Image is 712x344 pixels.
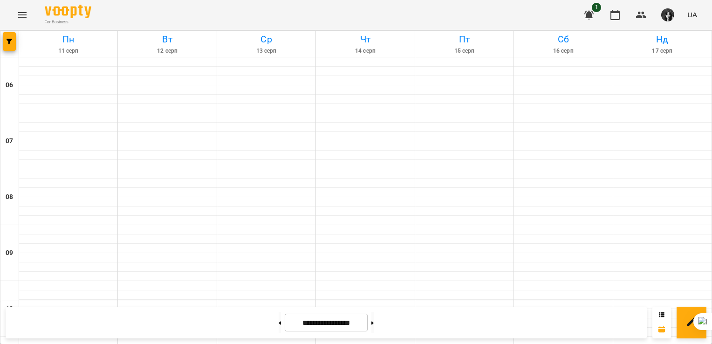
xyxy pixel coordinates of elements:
span: For Business [45,19,91,25]
h6: 16 серп [515,47,611,55]
h6: 15 серп [417,47,512,55]
h6: Пт [417,32,512,47]
h6: 12 серп [119,47,215,55]
button: Menu [11,4,34,26]
h6: Чт [317,32,413,47]
h6: 13 серп [219,47,314,55]
h6: 11 серп [21,47,116,55]
span: 1 [592,3,601,12]
h6: Ср [219,32,314,47]
img: Voopty Logo [45,5,91,18]
h6: Пн [21,32,116,47]
h6: 06 [6,80,13,90]
button: UA [684,6,701,23]
img: 44b315c2e714f1ab592a079ef2b679bb.jpg [661,8,674,21]
h6: 07 [6,136,13,146]
h6: Нд [615,32,710,47]
h6: 09 [6,248,13,258]
span: UA [687,10,697,20]
h6: Сб [515,32,611,47]
h6: 14 серп [317,47,413,55]
h6: 08 [6,192,13,202]
h6: Вт [119,32,215,47]
h6: 17 серп [615,47,710,55]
